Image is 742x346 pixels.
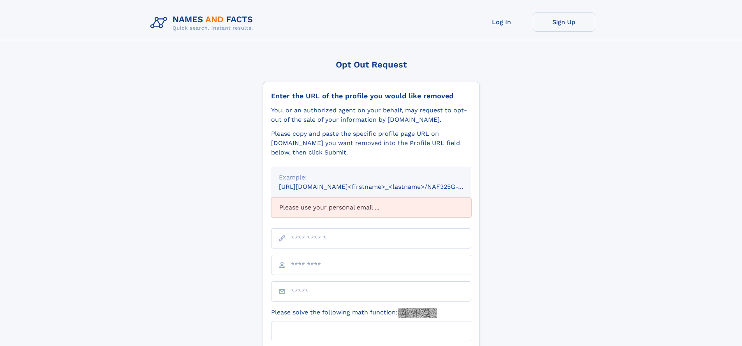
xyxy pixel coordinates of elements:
div: Example: [279,173,464,182]
small: [URL][DOMAIN_NAME]<firstname>_<lastname>/NAF325G-xxxxxxxx [279,183,486,190]
img: Logo Names and Facts [147,12,259,34]
div: Opt Out Request [263,60,479,69]
div: Enter the URL of the profile you would like removed [271,92,471,100]
a: Sign Up [533,12,595,32]
div: Please copy and paste the specific profile page URL on [DOMAIN_NAME] you want removed into the Pr... [271,129,471,157]
div: You, or an authorized agent on your behalf, may request to opt-out of the sale of your informatio... [271,106,471,124]
label: Please solve the following math function: [271,308,437,318]
a: Log In [471,12,533,32]
div: Please use your personal email ... [271,198,471,217]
